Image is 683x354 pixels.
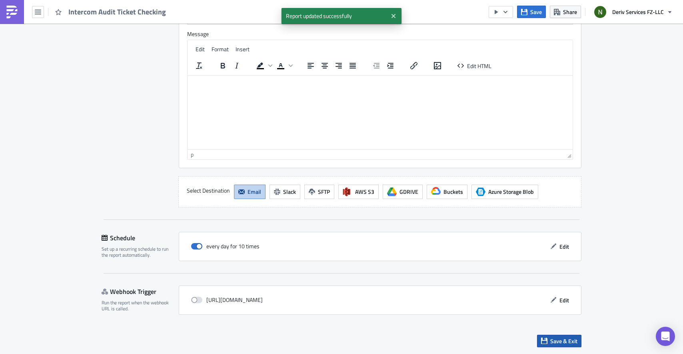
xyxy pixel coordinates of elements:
[488,187,534,196] span: Azure Storage Blob
[270,185,300,199] button: Slack
[546,240,573,253] button: Edit
[593,5,607,19] img: Avatar
[212,45,229,53] span: Format
[383,185,423,199] button: GDRIVE
[550,337,577,345] span: Save & Exit
[230,60,244,71] button: Italic
[537,335,581,347] button: Save & Exit
[102,232,179,244] div: Schedule
[443,187,463,196] span: Buckets
[546,294,573,306] button: Edit
[102,286,179,298] div: Webhook Trigger
[274,60,294,71] div: Text color
[191,294,263,306] div: [URL][DOMAIN_NAME]
[6,6,18,18] img: PushMetrics
[283,187,296,196] span: Slack
[234,185,266,199] button: Email
[387,10,399,22] button: Close
[471,185,538,199] button: Azure Storage BlobAzure Storage Blob
[248,187,261,196] span: Email
[612,8,664,16] span: Deriv Services FZ-LLC
[559,242,569,251] span: Edit
[318,60,332,71] button: Align center
[530,8,542,16] span: Save
[383,60,397,71] button: Increase indent
[304,185,334,199] button: SFTP
[188,76,573,149] iframe: Rich Text Area
[318,187,330,196] span: SFTP
[254,60,274,71] div: Background color
[282,8,387,24] span: Report updated successfully
[399,187,418,196] span: GDRIVE
[102,246,174,258] div: Set up a recurring schedule to run the report automatically.
[236,45,250,53] span: Insert
[427,185,467,199] button: Buckets
[517,6,546,18] button: Save
[563,8,577,16] span: Share
[187,185,230,197] label: Select Destination
[589,3,677,21] button: Deriv Services FZ-LLC
[369,60,383,71] button: Decrease indent
[564,150,573,159] div: Resize
[192,60,206,71] button: Clear formatting
[346,60,359,71] button: Justify
[216,60,230,71] button: Bold
[68,7,167,16] span: Intercom Audit Ticket Checking
[187,30,573,38] label: Message
[454,60,495,71] button: Edit HTML
[191,240,260,252] div: every day for 10 times
[304,60,318,71] button: Align left
[476,187,485,197] span: Azure Storage Blob
[338,185,379,199] button: AWS S3
[656,327,675,346] div: Open Intercom Messenger
[407,60,421,71] button: Insert/edit link
[196,45,205,53] span: Edit
[550,6,581,18] button: Share
[191,150,194,159] div: p
[559,296,569,304] span: Edit
[102,300,174,312] div: Run the report when the webhook URL is called.
[355,187,374,196] span: AWS S3
[467,61,491,70] span: Edit HTML
[332,60,345,71] button: Align right
[431,60,444,71] button: Insert/edit image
